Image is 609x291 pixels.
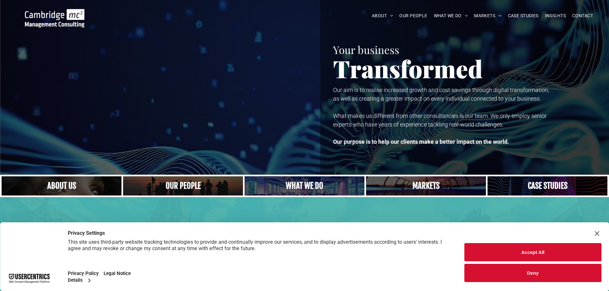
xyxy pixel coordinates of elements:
span: Our aim is to realise increased growth and cost savings through digital transformation, as well a... [333,87,549,102]
a: CASE STUDIES [505,11,542,21]
a: INSIGHTS [542,11,569,21]
a: CONTACT [569,11,596,21]
a: OUR PEOPLE [396,11,430,21]
a: CASE STUDIES | See an Overview of All Our Case Studies | Cambridge Management Consulting [488,176,607,195]
a: A yoga teacher lifting his whole body off the ground in the peacock pose [245,176,364,195]
a: Close up of woman's face, centered on her eyes [2,176,121,195]
strong: Our purpose is to help our clients make a better impact on the world. [333,138,509,145]
a: Your Business Transformed | Cambridge Management Consulting [25,10,84,17]
img: Go to Homepage [25,9,84,27]
a: MARKETS [471,11,504,21]
span: What makes us different from other consultancies is our team. We only employ senior experts who h... [333,112,547,128]
a: Our Markets | Cambridge Management Consulting [366,176,486,195]
span: Transformed [333,52,483,84]
a: A crowd in silhouette at sunset, on a rise or lookout point [123,176,243,195]
a: ABOUT [369,11,396,21]
span: Your business [333,42,399,57]
a: WHAT WE DO [431,11,471,21]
